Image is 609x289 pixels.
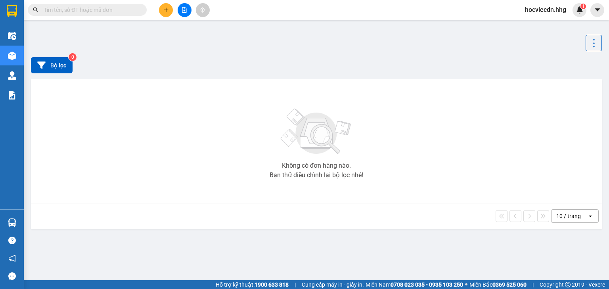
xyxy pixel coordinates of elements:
[44,6,137,14] input: Tìm tên, số ĐT hoặc mã đơn
[565,282,571,287] span: copyright
[295,280,296,289] span: |
[178,3,192,17] button: file-add
[8,218,16,227] img: warehouse-icon
[270,172,363,178] div: Bạn thử điều chỉnh lại bộ lọc nhé!
[590,3,604,17] button: caret-down
[255,281,289,288] strong: 1900 633 818
[31,57,73,73] button: Bộ lọc
[8,237,16,244] span: question-circle
[8,272,16,280] span: message
[8,71,16,80] img: warehouse-icon
[8,52,16,60] img: warehouse-icon
[469,280,527,289] span: Miền Bắc
[576,6,583,13] img: icon-new-feature
[465,283,467,286] span: ⚪️
[366,280,463,289] span: Miền Nam
[302,280,364,289] span: Cung cấp máy in - giấy in:
[556,212,581,220] div: 10 / trang
[391,281,463,288] strong: 0708 023 035 - 0935 103 250
[8,91,16,100] img: solution-icon
[580,4,586,9] sup: 1
[163,7,169,13] span: plus
[594,6,601,13] span: caret-down
[159,3,173,17] button: plus
[277,104,356,159] img: svg+xml;base64,PHN2ZyBjbGFzcz0ibGlzdC1wbHVnX19zdmciIHhtbG5zPSJodHRwOi8vd3d3LnczLm9yZy8yMDAwL3N2Zy...
[587,213,594,219] svg: open
[200,7,205,13] span: aim
[69,53,77,61] sup: 0
[532,280,534,289] span: |
[582,4,584,9] span: 1
[492,281,527,288] strong: 0369 525 060
[519,5,573,15] span: hocviecdn.hhg
[216,280,289,289] span: Hỗ trợ kỹ thuật:
[33,7,38,13] span: search
[182,7,187,13] span: file-add
[196,3,210,17] button: aim
[7,5,17,17] img: logo-vxr
[282,163,351,169] div: Không có đơn hàng nào.
[8,255,16,262] span: notification
[8,32,16,40] img: warehouse-icon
